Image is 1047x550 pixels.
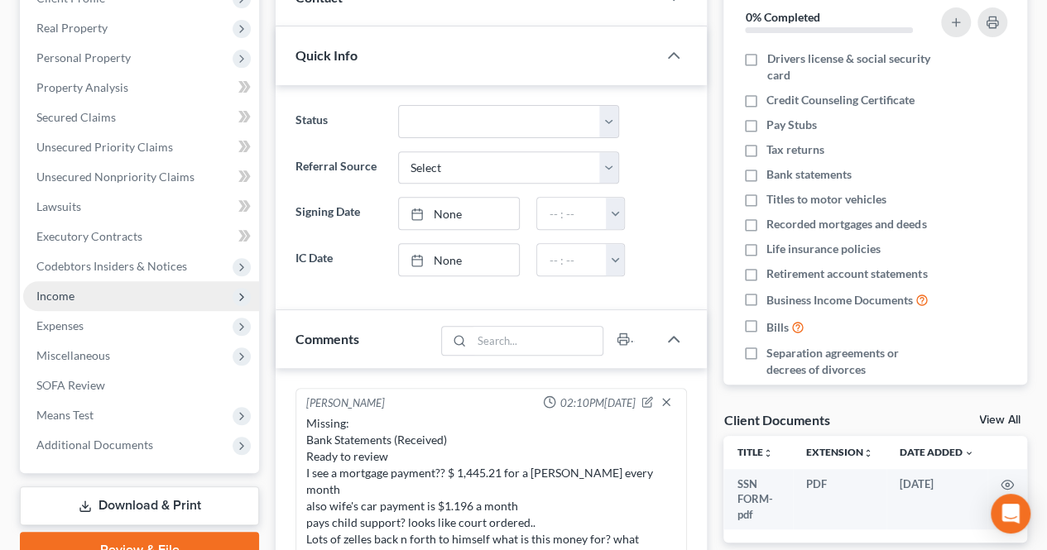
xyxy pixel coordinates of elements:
[560,395,635,411] span: 02:10PM[DATE]
[766,166,852,183] span: Bank statements
[23,103,259,132] a: Secured Claims
[20,486,259,525] a: Download & Print
[36,199,81,213] span: Lawsuits
[766,92,915,108] span: Credit Counseling Certificate
[766,319,789,336] span: Bills
[23,222,259,251] a: Executory Contracts
[793,469,886,529] td: PDF
[36,170,195,184] span: Unsecured Nonpriority Claims
[36,140,173,154] span: Unsecured Priority Claims
[766,292,913,308] span: Business Income Documents
[766,241,881,257] span: Life insurance policies
[36,80,128,94] span: Property Analysis
[306,395,385,412] div: [PERSON_NAME]
[991,494,1030,533] div: Open Intercom Messenger
[979,414,1021,426] a: View All
[36,229,142,243] span: Executory Contracts
[295,47,358,63] span: Quick Info
[287,197,389,230] label: Signing Date
[745,10,819,24] strong: 0% Completed
[964,448,974,458] i: expand_more
[806,446,873,458] a: Extensionunfold_more
[23,73,259,103] a: Property Analysis
[23,371,259,400] a: SOFA Review
[723,469,793,529] td: SSN FORM-pdf
[36,110,116,124] span: Secured Claims
[23,162,259,192] a: Unsecured Nonpriority Claims
[537,198,607,229] input: -- : --
[36,50,131,65] span: Personal Property
[766,216,926,232] span: Recorded mortgages and deeds
[36,21,108,35] span: Real Property
[900,446,974,458] a: Date Added expand_more
[766,345,937,378] span: Separation agreements or decrees of divorces
[766,50,937,84] span: Drivers license & social security card
[295,331,359,347] span: Comments
[766,117,817,133] span: Pay Stubs
[766,141,824,158] span: Tax returns
[23,132,259,162] a: Unsecured Priority Claims
[36,318,84,332] span: Expenses
[537,244,607,275] input: -- : --
[886,469,987,529] td: [DATE]
[287,151,389,184] label: Referral Source
[36,438,153,452] span: Additional Documents
[863,448,873,458] i: unfold_more
[762,448,772,458] i: unfold_more
[737,446,772,458] a: Titleunfold_more
[36,408,94,422] span: Means Test
[36,289,74,303] span: Income
[399,198,520,229] a: None
[287,105,389,138] label: Status
[287,243,389,276] label: IC Date
[472,327,603,355] input: Search...
[36,378,105,392] span: SOFA Review
[766,265,927,282] span: Retirement account statements
[36,348,110,362] span: Miscellaneous
[399,244,520,275] a: None
[723,411,829,428] div: Client Documents
[36,259,187,273] span: Codebtors Insiders & Notices
[766,191,886,208] span: Titles to motor vehicles
[23,192,259,222] a: Lawsuits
